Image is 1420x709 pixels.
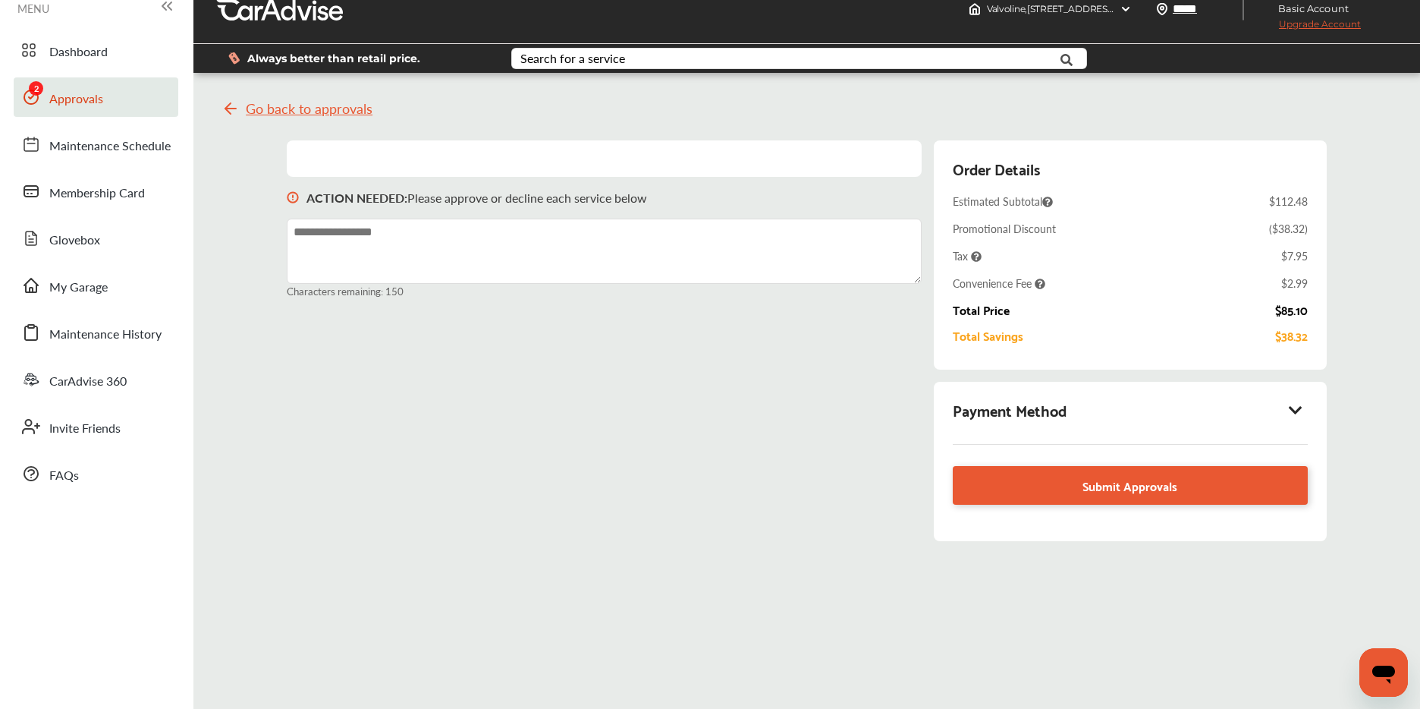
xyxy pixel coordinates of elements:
[49,466,79,486] span: FAQs
[953,466,1308,505] a: Submit Approvals
[1082,475,1177,496] span: Submit Approvals
[246,101,372,116] span: Go back to approvals
[1156,3,1168,15] img: location_vector.a44bc228.svg
[49,325,162,345] span: Maintenance History
[1269,194,1308,209] div: $112.48
[49,137,171,156] span: Maintenance Schedule
[247,53,420,64] span: Always better than retail price.
[287,284,922,298] small: Characters remaining: 150
[953,397,1308,423] div: Payment Method
[520,52,625,65] div: Search for a service
[228,52,240,65] img: dollor_label_vector.a70140d1.svg
[953,221,1056,236] div: Promotional Discount
[49,278,108,298] span: My Garage
[14,313,178,352] a: Maintenance History
[953,194,1053,209] span: Estimated Subtotal
[1281,276,1308,291] div: $2.99
[14,172,178,211] a: Membership Card
[953,329,1023,342] div: Total Savings
[1281,248,1308,263] div: $7.95
[306,189,407,206] b: ACTION NEEDED :
[14,360,178,399] a: CarAdvise 360
[17,2,49,14] span: MENU
[14,124,178,164] a: Maintenance Schedule
[1120,3,1132,15] img: header-down-arrow.9dd2ce7d.svg
[953,156,1040,181] div: Order Details
[14,30,178,70] a: Dashboard
[1359,648,1408,697] iframe: Button to launch messaging window
[287,177,299,219] img: svg+xml;base64,PHN2ZyB3aWR0aD0iMTYiIGhlaWdodD0iMTciIHZpZXdCb3g9IjAgMCAxNiAxNyIgZmlsbD0ibm9uZSIgeG...
[14,266,178,305] a: My Garage
[49,419,121,439] span: Invite Friends
[987,3,1189,14] span: Valvoline , [STREET_ADDRESS] Lomita , CA 90717
[49,184,145,203] span: Membership Card
[49,90,103,109] span: Approvals
[953,303,1010,317] div: Total Price
[1256,18,1361,37] span: Upgrade Account
[306,189,647,206] p: Please approve or decline each service below
[49,43,108,62] span: Dashboard
[14,454,178,493] a: FAQs
[953,248,982,263] span: Tax
[49,231,100,251] span: Glovebox
[1269,221,1308,236] div: ( $38.32 )
[969,3,981,15] img: header-home-logo.8d720a4f.svg
[221,99,240,118] img: svg+xml;base64,PHN2ZyB4bWxucz0iaHR0cDovL3d3dy53My5vcmcvMjAwMC9zdmciIHdpZHRoPSIyNCIgaGVpZ2h0PSIyNC...
[1275,303,1308,317] div: $85.10
[1275,329,1308,342] div: $38.32
[14,407,178,446] a: Invite Friends
[49,372,127,392] span: CarAdvise 360
[14,77,178,117] a: Approvals
[1258,1,1360,17] span: Basic Account
[14,219,178,258] a: Glovebox
[953,276,1045,291] span: Convenience Fee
